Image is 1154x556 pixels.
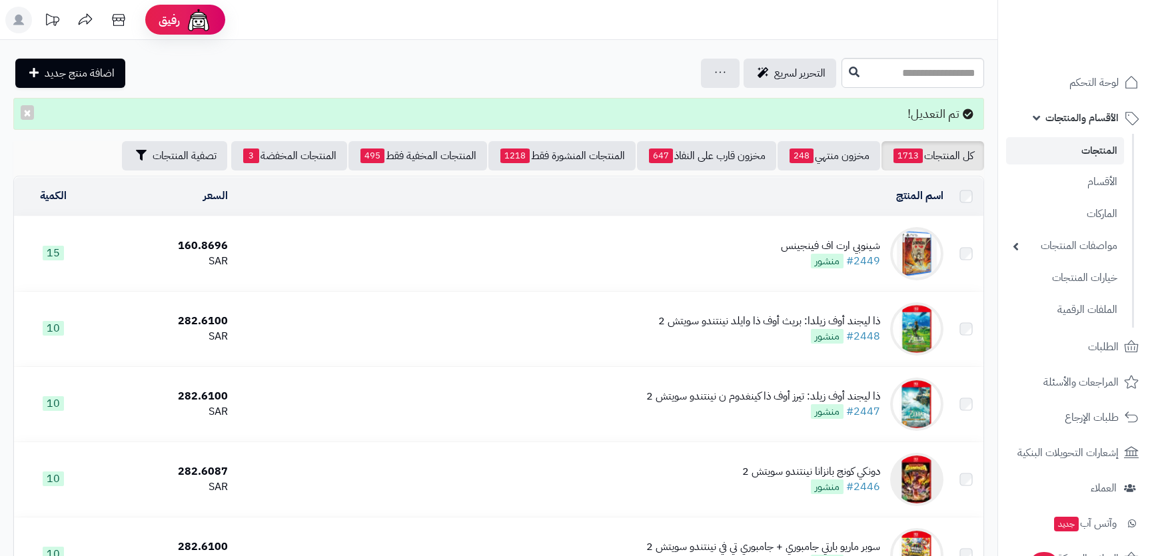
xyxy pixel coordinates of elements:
[649,148,673,163] span: 647
[1069,73,1119,92] span: لوحة التحكم
[21,105,34,120] button: ×
[203,188,228,204] a: السعر
[637,141,776,170] a: مخزون قارب على النفاذ647
[97,464,227,479] div: 282.6087
[1006,472,1146,504] a: العملاء
[846,328,880,344] a: #2448
[846,253,880,269] a: #2449
[890,453,943,506] img: دونكي كونج بانزانا نينتندو سويتش 2
[742,464,880,479] div: دونكي كونج بانزانا نينتندو سويتش 2
[896,188,943,204] a: اسم المنتج
[1006,296,1124,324] a: الملفات الرقمية
[97,329,227,344] div: SAR
[1006,264,1124,292] a: خيارات المنتجات
[1006,331,1146,363] a: الطلبات
[890,302,943,356] img: ذا ليجند أوف زيلدا: بريث أوف ذا وايلد نينتندو سويتش 2
[1006,168,1124,196] a: الأقسام
[881,141,984,170] a: كل المنتجات1713
[1091,479,1117,497] span: العملاء
[1043,373,1119,392] span: المراجعات والأسئلة
[1065,408,1119,427] span: طلبات الإرجاع
[488,141,636,170] a: المنتجات المنشورة فقط1218
[43,321,64,336] span: 10
[1006,200,1124,228] a: الماركات
[97,314,227,329] div: 282.6100
[1006,402,1146,433] a: طلبات الإرجاع
[231,141,347,170] a: المنتجات المخفضة3
[35,7,69,37] a: تحديثات المنصة
[15,59,125,88] a: اضافة منتج جديد
[1063,37,1141,65] img: logo-2.png
[159,12,180,28] span: رفيق
[781,238,880,254] div: شينوبي ارت اف فينجينس
[811,254,844,268] span: منشور
[97,539,227,555] div: 282.6100
[97,238,227,254] div: 160.8696
[646,539,880,555] div: سوبر ماريو بارتي جامبوري + جامبوري تي في نينتندو سويتش 2
[811,479,844,494] span: منشور
[185,7,212,33] img: ai-face.png
[774,65,826,81] span: التحرير لسريع
[790,148,814,163] span: 248
[890,378,943,431] img: ذا ليجند أوف زيلد: تيرز أوف ذا كينغدوم ن نينتندو سويتش 2
[500,148,530,163] span: 1218
[744,59,836,88] a: التحرير لسريع
[1054,517,1079,531] span: جديد
[1088,338,1119,356] span: الطلبات
[1045,109,1119,127] span: الأقسام والمنتجات
[97,389,227,404] div: 282.6100
[893,148,923,163] span: 1713
[97,254,227,269] div: SAR
[13,98,984,130] div: تم التعديل!
[43,246,64,260] span: 15
[243,148,259,163] span: 3
[1006,137,1124,164] a: المنتجات
[778,141,880,170] a: مخزون منتهي248
[1006,67,1146,99] a: لوحة التحكم
[43,471,64,486] span: 10
[811,329,844,344] span: منشور
[348,141,487,170] a: المنتجات المخفية فقط495
[646,389,880,404] div: ذا ليجند أوف زيلد: تيرز أوف ذا كينغدوم ن نينتندو سويتش 2
[890,227,943,280] img: شينوبي ارت اف فينجينس
[122,141,227,170] button: تصفية المنتجات
[811,404,844,419] span: منشور
[1006,366,1146,398] a: المراجعات والأسئلة
[97,404,227,419] div: SAR
[846,479,880,495] a: #2446
[360,148,384,163] span: 495
[846,404,880,419] a: #2447
[1006,507,1146,539] a: وآتس آبجديد
[1006,437,1146,469] a: إشعارات التحويلات البنكية
[1017,443,1119,462] span: إشعارات التحويلات البنكية
[153,148,217,164] span: تصفية المنتجات
[1053,514,1117,533] span: وآتس آب
[40,188,67,204] a: الكمية
[43,396,64,411] span: 10
[658,314,880,329] div: ذا ليجند أوف زيلدا: بريث أوف ذا وايلد نينتندو سويتش 2
[1006,232,1124,260] a: مواصفات المنتجات
[45,65,115,81] span: اضافة منتج جديد
[97,479,227,495] div: SAR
